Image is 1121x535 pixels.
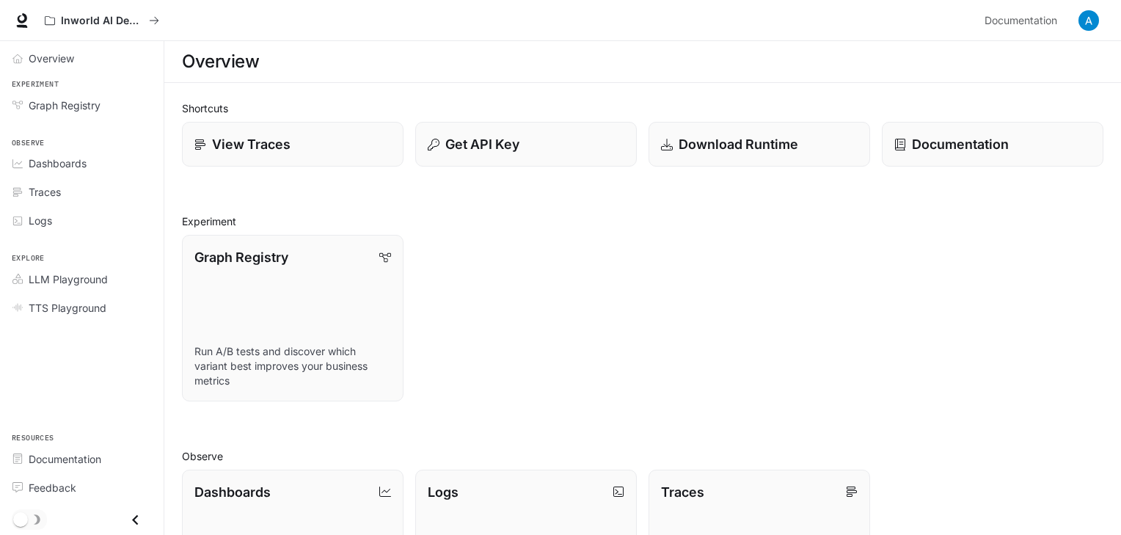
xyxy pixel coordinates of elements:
[29,272,108,287] span: LLM Playground
[6,446,158,472] a: Documentation
[38,6,166,35] button: All workspaces
[6,266,158,292] a: LLM Playground
[194,247,288,267] p: Graph Registry
[428,482,459,502] p: Logs
[29,480,76,495] span: Feedback
[912,134,1009,154] p: Documentation
[6,179,158,205] a: Traces
[119,505,152,535] button: Close drawer
[6,92,158,118] a: Graph Registry
[6,295,158,321] a: TTS Playground
[29,98,101,113] span: Graph Registry
[661,482,704,502] p: Traces
[6,46,158,71] a: Overview
[194,344,391,388] p: Run A/B tests and discover which variant best improves your business metrics
[6,208,158,233] a: Logs
[182,235,404,401] a: Graph RegistryRun A/B tests and discover which variant best improves your business metrics
[182,448,1103,464] h2: Observe
[194,482,271,502] p: Dashboards
[182,47,259,76] h1: Overview
[29,300,106,316] span: TTS Playground
[979,6,1068,35] a: Documentation
[182,214,1103,229] h2: Experiment
[182,122,404,167] a: View Traces
[679,134,798,154] p: Download Runtime
[212,134,291,154] p: View Traces
[649,122,870,167] a: Download Runtime
[415,122,637,167] button: Get API Key
[1074,6,1103,35] button: User avatar
[445,134,519,154] p: Get API Key
[985,12,1057,30] span: Documentation
[13,511,28,527] span: Dark mode toggle
[6,475,158,501] a: Feedback
[29,51,74,66] span: Overview
[29,451,101,467] span: Documentation
[29,156,87,171] span: Dashboards
[182,101,1103,116] h2: Shortcuts
[29,213,52,228] span: Logs
[882,122,1103,167] a: Documentation
[1078,10,1099,31] img: User avatar
[29,184,61,200] span: Traces
[6,150,158,176] a: Dashboards
[61,15,143,27] p: Inworld AI Demos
